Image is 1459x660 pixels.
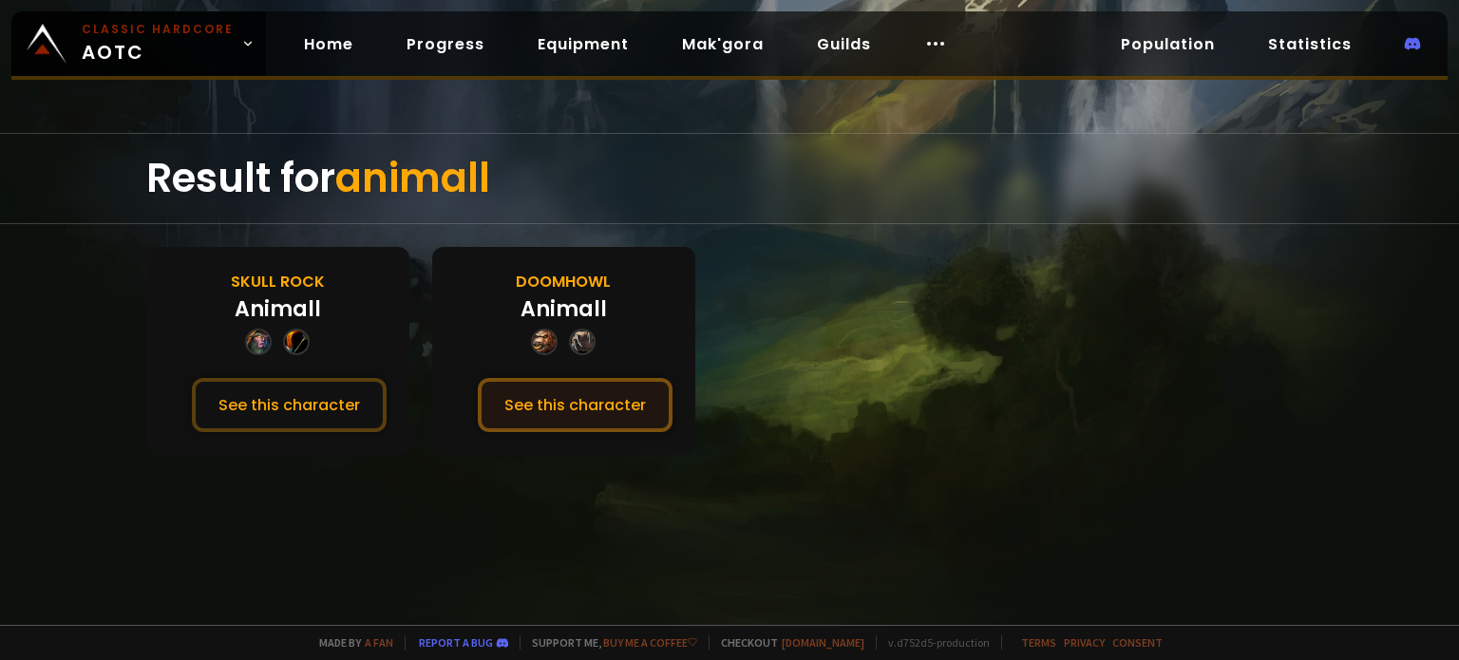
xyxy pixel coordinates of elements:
button: See this character [478,378,673,432]
span: Support me, [520,635,697,650]
a: Home [289,25,369,64]
a: Report a bug [419,635,493,650]
div: Skull Rock [231,270,325,293]
a: a fan [365,635,393,650]
span: AOTC [82,21,234,66]
a: Guilds [802,25,886,64]
a: Statistics [1253,25,1367,64]
span: Checkout [709,635,864,650]
span: animall [335,150,490,206]
div: Result for [146,134,1314,223]
small: Classic Hardcore [82,21,234,38]
a: Buy me a coffee [603,635,697,650]
a: Consent [1112,635,1163,650]
a: Population [1106,25,1230,64]
a: Progress [391,25,500,64]
span: Made by [308,635,393,650]
a: Equipment [522,25,644,64]
a: Mak'gora [667,25,779,64]
div: Doomhowl [516,270,611,293]
a: Classic HardcoreAOTC [11,11,266,76]
a: Privacy [1064,635,1105,650]
a: [DOMAIN_NAME] [782,635,864,650]
a: Terms [1021,635,1056,650]
div: Animall [521,293,607,325]
div: Animall [235,293,321,325]
button: See this character [192,378,387,432]
span: v. d752d5 - production [876,635,990,650]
